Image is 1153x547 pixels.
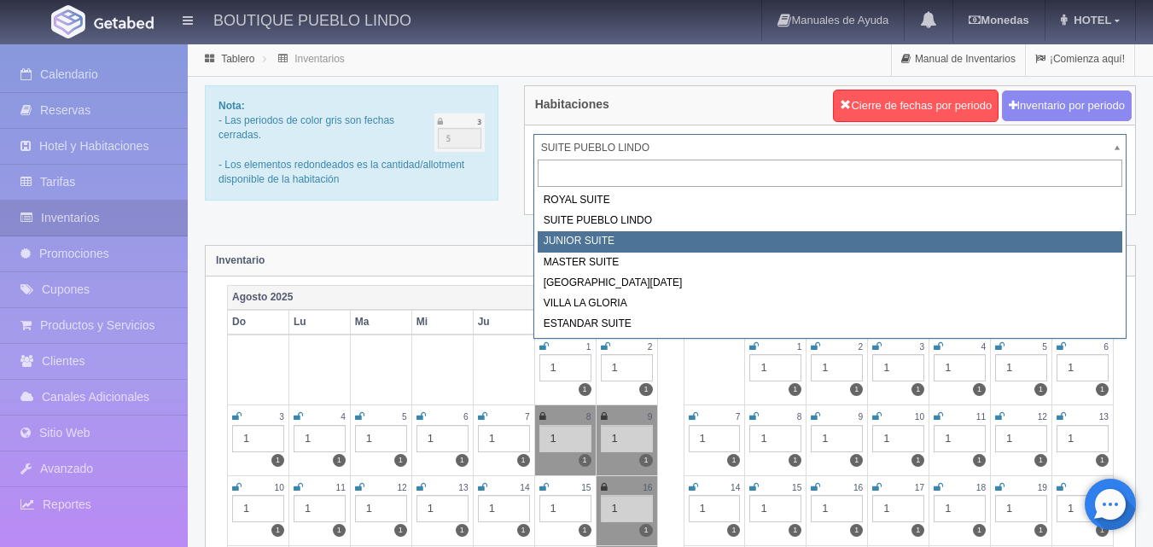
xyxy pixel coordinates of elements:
div: VILLA LA GLORIA [538,294,1122,314]
div: MASTER SUITE [538,253,1122,273]
div: JUNIOR SUITE [538,231,1122,252]
div: [GEOGRAPHIC_DATA][DATE] [538,273,1122,294]
div: SUITE PUEBLO LINDO [538,211,1122,231]
div: ESTANDAR SUITE [538,314,1122,335]
div: ROYAL SUITE [538,190,1122,211]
